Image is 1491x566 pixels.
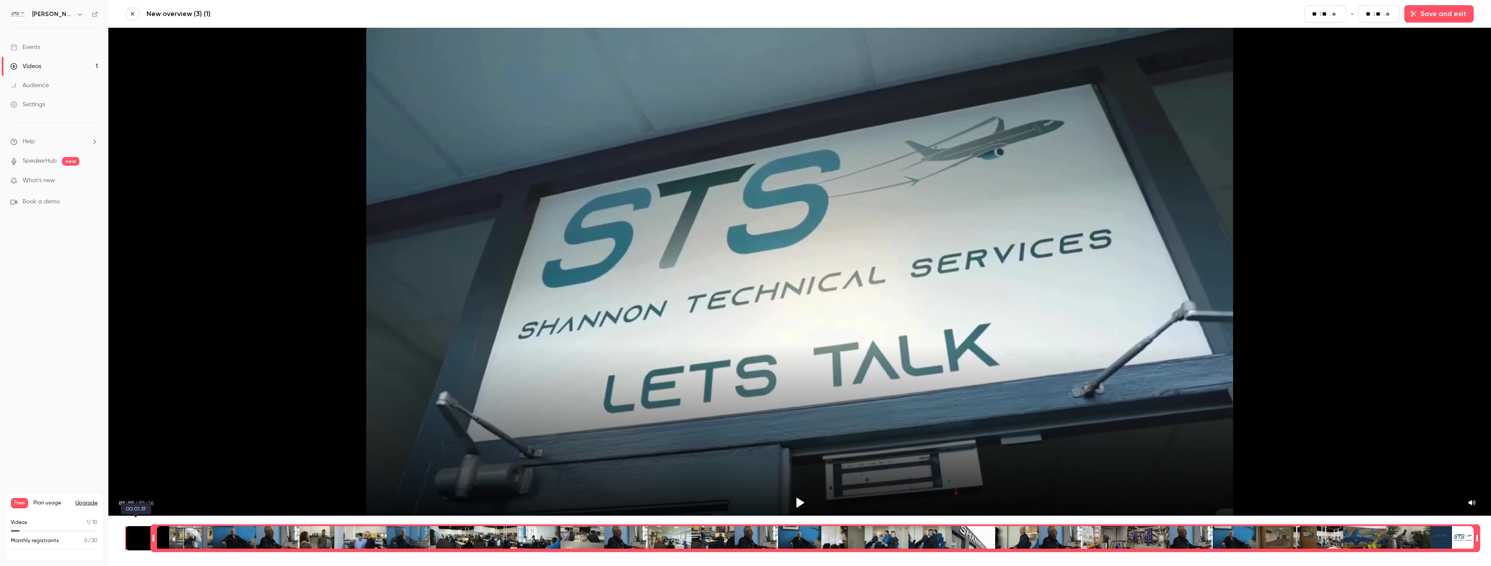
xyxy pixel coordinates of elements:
[139,499,154,506] span: 02:16
[119,499,134,506] span: 00:00
[23,137,35,146] span: Help
[1474,525,1480,551] div: Time range seconds end time
[10,81,49,90] div: Audience
[33,500,70,507] span: Plan usage
[1384,10,1385,19] span: .
[1404,5,1474,23] button: Save and exit
[23,197,60,206] span: Book a demo
[88,177,98,185] iframe: Noticeable Trigger
[1320,10,1321,19] span: :
[11,519,27,527] p: Videos
[87,519,98,527] p: / 10
[11,537,59,545] p: Monthly registrants
[1366,9,1373,19] input: minutes
[75,500,98,507] button: Upgrade
[126,526,1474,550] div: Time range selector
[135,499,138,506] span: /
[23,157,57,166] a: SpeakerHub
[1312,9,1319,19] input: minutes
[84,537,98,545] p: / 30
[62,157,79,166] span: new
[23,176,55,185] span: What's new
[11,7,25,21] img: Shannon Technical Services
[1330,10,1331,19] span: .
[150,525,156,551] div: Time range seconds start time
[119,499,154,506] div: 00:00
[1358,5,1400,23] fieldset: 02:17.53
[1332,10,1339,19] input: milliseconds
[1322,9,1329,19] input: seconds
[146,9,355,19] a: New overview (3) (1)
[10,62,41,71] div: Videos
[11,498,28,508] span: Free
[1351,9,1354,19] span: -
[1376,9,1383,19] input: seconds
[108,28,1491,516] section: Video player
[1374,10,1375,19] span: :
[32,10,73,19] h6: [PERSON_NAME] Technical Services
[1463,494,1481,511] button: Mute
[84,538,88,543] span: 0
[789,492,810,513] button: Play
[10,43,40,52] div: Events
[1305,5,1346,23] fieldset: 00:01.37
[87,520,88,525] span: 1
[10,100,45,109] div: Settings
[1386,10,1393,19] input: milliseconds
[10,137,98,146] li: help-dropdown-opener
